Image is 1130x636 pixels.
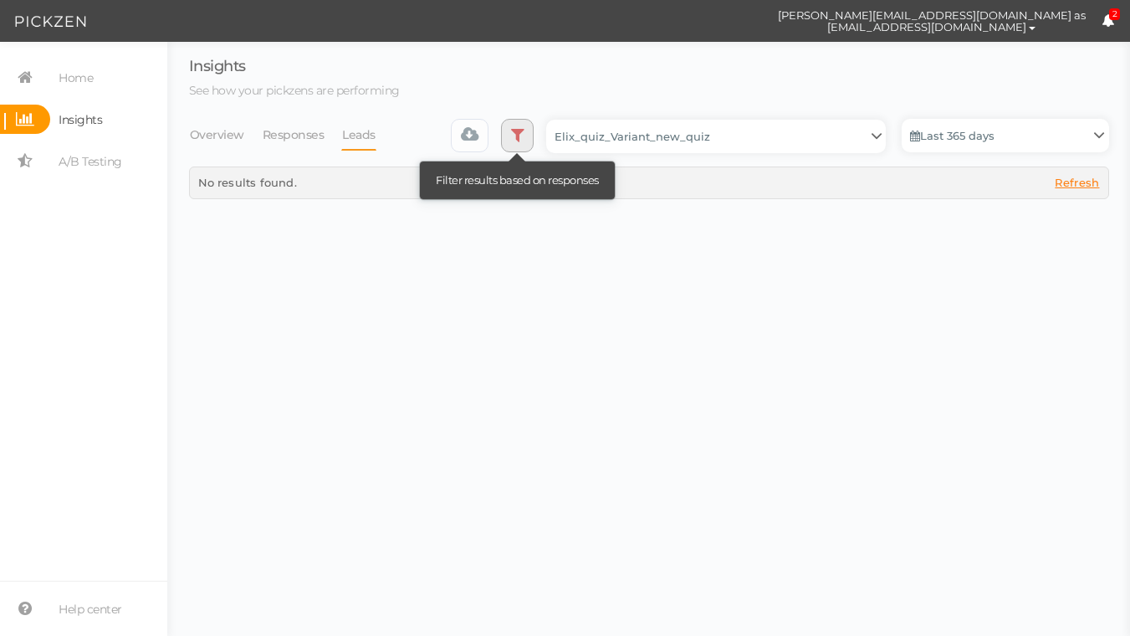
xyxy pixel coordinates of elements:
[59,148,122,175] span: A/B Testing
[262,119,342,151] li: Responses
[189,119,262,151] li: Overview
[262,119,325,151] a: Responses
[198,176,297,189] span: No results found.
[1055,176,1099,189] span: Refresh
[424,166,611,194] div: Filter results based on responses
[189,83,400,98] span: See how your pickzens are performing
[341,119,393,151] li: Leads
[902,119,1109,152] a: Last 365 days
[762,1,1102,41] button: [PERSON_NAME][EMAIL_ADDRESS][DOMAIN_NAME] as [EMAIL_ADDRESS][DOMAIN_NAME]
[189,57,246,75] span: Insights
[59,596,122,623] span: Help center
[1109,8,1121,21] span: 2
[733,7,762,36] img: cd8312e7a6b0c0157f3589280924bf3e
[59,106,102,133] span: Insights
[341,119,376,151] a: Leads
[15,12,86,32] img: Pickzen logo
[778,9,1086,21] span: [PERSON_NAME][EMAIL_ADDRESS][DOMAIN_NAME] as
[827,20,1026,33] span: [EMAIL_ADDRESS][DOMAIN_NAME]
[59,64,93,91] span: Home
[189,119,245,151] a: Overview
